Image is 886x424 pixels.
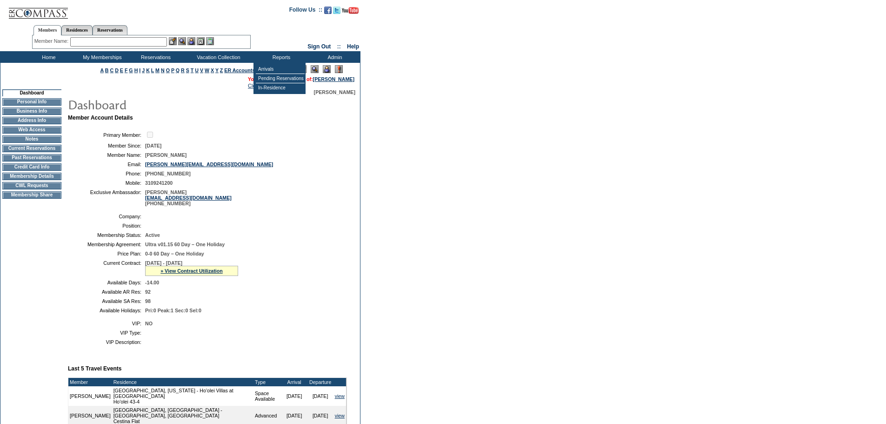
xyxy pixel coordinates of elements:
[72,321,141,326] td: VIP:
[324,9,332,15] a: Become our fan on Facebook
[34,37,70,45] div: Member Name:
[93,25,127,35] a: Reservations
[145,251,204,256] span: 0-0 60 Day – One Holiday
[145,280,159,285] span: -14.00
[281,378,307,386] td: Arrival
[68,386,112,406] td: [PERSON_NAME]
[206,37,214,45] img: b_calculator.gif
[145,171,191,176] span: [PHONE_NUMBER]
[307,51,360,63] td: Admin
[145,143,161,148] span: [DATE]
[256,74,305,83] td: Pending Reservations
[311,65,319,73] img: View Mode
[72,143,141,148] td: Member Since:
[74,51,128,63] td: My Memberships
[72,180,141,186] td: Mobile:
[253,378,281,386] td: Type
[314,89,355,95] span: [PERSON_NAME]
[200,67,203,73] a: V
[2,135,61,143] td: Notes
[33,25,62,35] a: Members
[205,67,209,73] a: W
[2,126,61,134] td: Web Access
[191,67,194,73] a: T
[220,67,223,73] a: Z
[145,189,232,206] span: [PERSON_NAME] [PHONE_NUMBER]
[2,163,61,171] td: Credit Card Info
[125,67,128,73] a: F
[128,51,181,63] td: Reservations
[145,260,182,266] span: [DATE] - [DATE]
[112,386,253,406] td: [GEOGRAPHIC_DATA], [US_STATE] - Ho'olei Villas at [GEOGRAPHIC_DATA] Ho'olei 43-4
[178,37,186,45] img: View
[72,260,141,276] td: Current Contract:
[61,25,93,35] a: Residences
[72,130,141,139] td: Primary Member:
[68,378,112,386] td: Member
[151,67,154,73] a: L
[72,189,141,206] td: Exclusive Ambassador:
[72,289,141,295] td: Available AR Res:
[347,43,359,50] a: Help
[335,393,345,399] a: view
[72,152,141,158] td: Member Name:
[289,6,322,17] td: Follow Us ::
[337,43,341,50] span: ::
[146,67,150,73] a: K
[72,171,141,176] td: Phone:
[2,98,61,106] td: Personal Info
[256,65,305,74] td: Arrivals
[72,214,141,219] td: Company:
[134,67,138,73] a: H
[248,83,260,88] a: Clear
[342,7,359,14] img: Subscribe to our YouTube Channel
[253,386,281,406] td: Space Available
[72,232,141,238] td: Membership Status:
[145,289,151,295] span: 92
[2,154,61,162] td: Past Reservations
[145,321,153,326] span: NO
[161,67,165,73] a: N
[139,67,140,73] a: I
[72,242,141,247] td: Membership Agreement:
[112,378,253,386] td: Residence
[145,298,151,304] span: 98
[166,67,170,73] a: O
[72,308,141,313] td: Available Holidays:
[145,180,173,186] span: 3109241200
[120,67,123,73] a: E
[323,65,331,73] img: Impersonate
[155,67,160,73] a: M
[181,51,253,63] td: Vacation Collection
[176,67,180,73] a: Q
[160,268,223,274] a: » View Contract Utilization
[72,251,141,256] td: Price Plan:
[248,76,354,82] span: You are acting on behalf of:
[307,43,331,50] a: Sign Out
[2,89,61,96] td: Dashboard
[256,83,305,92] td: In-Residence
[2,191,61,199] td: Membership Share
[105,67,109,73] a: B
[211,67,214,73] a: X
[333,7,340,14] img: Follow us on Twitter
[142,67,145,73] a: J
[21,51,74,63] td: Home
[145,152,187,158] span: [PERSON_NAME]
[342,9,359,15] a: Subscribe to our YouTube Channel
[2,108,61,115] td: Business Info
[2,117,61,124] td: Address Info
[171,67,174,73] a: P
[110,67,113,73] a: C
[169,37,177,45] img: b_edit.gif
[145,308,201,313] span: Pri:0 Peak:1 Sec:0 Sel:0
[145,242,225,247] span: Ultra v01.15 60 Day – One Holiday
[145,232,160,238] span: Active
[2,182,61,189] td: CWL Requests
[100,67,104,73] a: A
[72,223,141,229] td: Position:
[224,67,255,73] a: ER Accounts
[67,95,253,114] img: pgTtlDashboard.gif
[129,67,133,73] a: G
[197,37,205,45] img: Reservations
